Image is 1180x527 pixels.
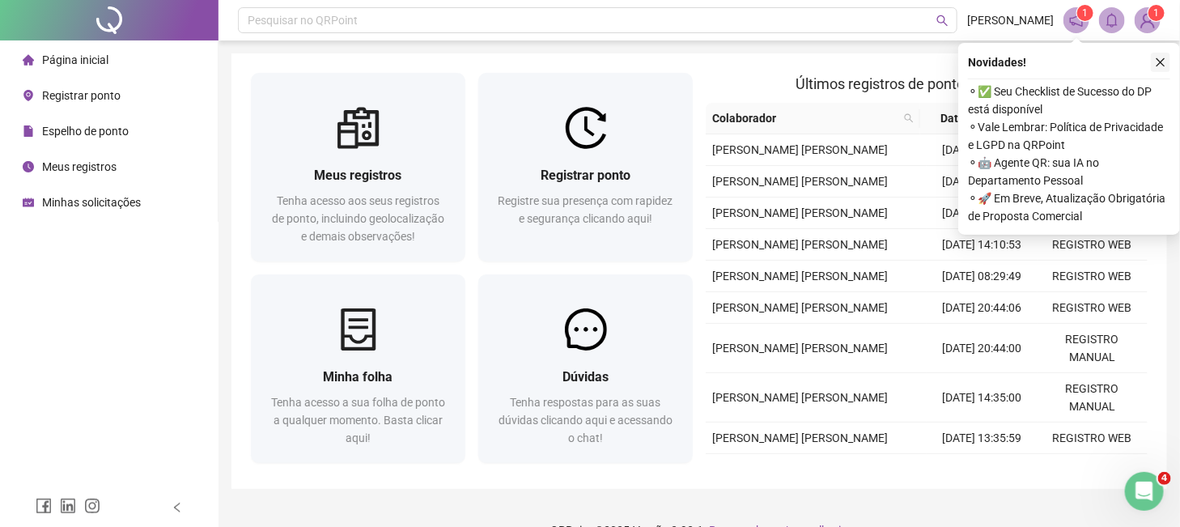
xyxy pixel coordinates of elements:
span: Colaborador [712,109,898,127]
span: Espelho de ponto [42,125,129,138]
a: Meus registrosTenha acesso aos seus registros de ponto, incluindo geolocalização e demais observa... [251,73,465,261]
span: close [1155,57,1166,68]
a: DúvidasTenha respostas para as suas dúvidas clicando aqui e acessando o chat! [478,274,693,463]
td: [DATE] 13:35:59 [927,423,1038,454]
a: Registrar pontoRegistre sua presença com rapidez e segurança clicando aqui! [478,73,693,261]
span: [PERSON_NAME] [PERSON_NAME] [712,301,888,314]
span: [PERSON_NAME] [PERSON_NAME] [712,143,888,156]
iframe: Intercom live chat [1125,472,1164,511]
span: facebook [36,498,52,514]
span: Tenha acesso aos seus registros de ponto, incluindo geolocalização e demais observações! [272,194,444,243]
span: Últimos registros de ponto sincronizados [796,75,1058,92]
span: Tenha respostas para as suas dúvidas clicando aqui e acessando o chat! [499,396,673,444]
span: Registrar ponto [541,168,630,183]
span: notification [1069,13,1084,28]
td: [DATE] 23:17:18 [927,166,1038,198]
span: [PERSON_NAME] [PERSON_NAME] [712,206,888,219]
span: linkedin [60,498,76,514]
span: [PERSON_NAME] [PERSON_NAME] [712,175,888,188]
span: ⚬ 🚀 Em Breve, Atualização Obrigatória de Proposta Comercial [968,189,1170,225]
span: Tenha acesso a sua folha de ponto a qualquer momento. Basta clicar aqui! [271,396,445,444]
span: 1 [1154,7,1160,19]
a: Minha folhaTenha acesso a sua folha de ponto a qualquer momento. Basta clicar aqui! [251,274,465,463]
span: search [901,106,917,130]
th: Data/Hora [920,103,1028,134]
span: search [936,15,949,27]
td: [DATE] 08:29:49 [927,261,1038,292]
td: REGISTRO WEB [1038,292,1148,324]
span: 4 [1158,472,1171,485]
td: [DATE] 20:44:00 [927,324,1038,373]
span: [PERSON_NAME] [PERSON_NAME] [712,270,888,283]
span: Minha folha [324,369,393,385]
span: environment [23,90,34,101]
td: [DATE] 14:10:53 [927,229,1038,261]
span: [PERSON_NAME] [PERSON_NAME] [712,342,888,355]
span: Dúvidas [562,369,609,385]
sup: Atualize o seu contato no menu Meus Dados [1148,5,1165,21]
td: REGISTRO MANUAL [1038,324,1148,373]
span: ⚬ ✅ Seu Checklist de Sucesso do DP está disponível [968,83,1170,118]
span: home [23,54,34,66]
span: Minhas solicitações [42,196,141,209]
sup: 1 [1077,5,1093,21]
img: 52243 [1135,8,1160,32]
td: [DATE] 20:44:06 [927,292,1038,324]
span: bell [1105,13,1119,28]
span: clock-circle [23,161,34,172]
span: ⚬ Vale Lembrar: Política de Privacidade e LGPD na QRPoint [968,118,1170,154]
span: [PERSON_NAME] [PERSON_NAME] [712,391,888,404]
span: ⚬ 🤖 Agente QR: sua IA no Departamento Pessoal [968,154,1170,189]
td: REGISTRO WEB [1038,229,1148,261]
span: Registre sua presença com rapidez e segurança clicando aqui! [499,194,673,225]
td: [DATE] 14:35:00 [927,373,1038,423]
span: [PERSON_NAME] [967,11,1054,29]
td: [DATE] 08:28:26 [927,134,1038,166]
span: 1 [1083,7,1089,19]
td: [DATE] 08:13:36 [927,454,1038,486]
span: Data/Hora [927,109,1008,127]
span: [PERSON_NAME] [PERSON_NAME] [712,238,888,251]
span: Meus registros [315,168,402,183]
span: search [904,113,914,123]
span: Registrar ponto [42,89,121,102]
span: file [23,125,34,137]
td: REGISTRO WEB [1038,261,1148,292]
td: [DATE] 15:09:20 [927,198,1038,229]
td: REGISTRO WEB [1038,454,1148,486]
span: [PERSON_NAME] [PERSON_NAME] [712,431,888,444]
td: REGISTRO WEB [1038,423,1148,454]
span: instagram [84,498,100,514]
span: Página inicial [42,53,108,66]
span: left [172,502,183,513]
span: schedule [23,197,34,208]
td: REGISTRO MANUAL [1038,373,1148,423]
span: Meus registros [42,160,117,173]
span: Novidades ! [968,53,1026,71]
